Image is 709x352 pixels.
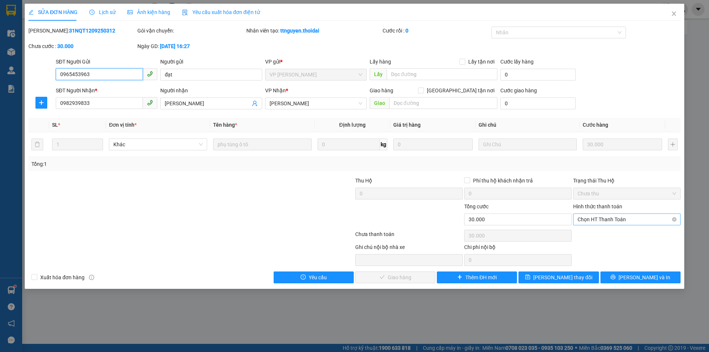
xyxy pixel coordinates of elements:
[37,273,88,281] span: Xuất hóa đơn hàng
[127,9,170,15] span: Ảnh kiện hàng
[28,9,78,15] span: SỬA ĐƠN HÀNG
[28,10,34,15] span: edit
[28,27,136,35] div: [PERSON_NAME]:
[160,86,262,95] div: Người nhận
[583,122,608,128] span: Cước hàng
[457,274,462,280] span: plus
[89,10,95,15] span: clock-circle
[57,43,73,49] b: 30.000
[274,271,354,283] button: exclamation-circleYêu cầu
[610,274,616,280] span: printer
[578,214,676,225] span: Chọn HT Thanh Toán
[393,139,473,150] input: 0
[355,271,435,283] button: checkGiao hàng
[500,69,576,81] input: Cước lấy hàng
[424,86,497,95] span: [GEOGRAPHIC_DATA] tận nơi
[533,273,592,281] span: [PERSON_NAME] thay đổi
[36,100,47,106] span: plus
[31,160,274,168] div: Tổng: 1
[89,9,116,15] span: Lịch sử
[147,100,153,106] span: phone
[479,139,577,150] input: Ghi Chú
[280,28,319,34] b: ttnguyen.thoidai
[370,68,387,80] span: Lấy
[89,275,94,280] span: info-circle
[355,178,372,184] span: Thu Hộ
[578,188,676,199] span: Chưa thu
[213,139,311,150] input: VD: Bàn, Ghế
[31,139,43,150] button: delete
[464,243,572,254] div: Chi phí nội bộ
[56,86,157,95] div: SĐT Người Nhận
[600,271,681,283] button: printer[PERSON_NAME] và In
[470,177,536,185] span: Phí thu hộ khách nhận trả
[113,139,203,150] span: Khác
[137,42,245,50] div: Ngày GD:
[389,97,497,109] input: Dọc đường
[160,58,262,66] div: Người gửi
[500,88,537,93] label: Cước giao hàng
[671,11,677,17] span: close
[137,27,245,35] div: Gói vận chuyển:
[246,27,381,35] div: Nhân viên tạo:
[465,273,497,281] span: Thêm ĐH mới
[339,122,366,128] span: Định lượng
[309,273,327,281] span: Yêu cầu
[69,28,115,34] b: 31NQT1209250312
[28,42,136,50] div: Chưa cước :
[583,139,662,150] input: 0
[672,217,677,222] span: close-circle
[182,10,188,16] img: icon
[380,139,387,150] span: kg
[109,122,137,128] span: Đơn vị tính
[370,97,389,109] span: Giao
[573,177,681,185] div: Trạng thái Thu Hộ
[56,58,157,66] div: SĐT Người Gửi
[500,98,576,109] input: Cước giao hàng
[252,100,258,106] span: user-add
[265,58,367,66] div: VP gửi
[370,88,393,93] span: Giao hàng
[370,59,391,65] span: Lấy hàng
[147,71,153,77] span: phone
[52,122,58,128] span: SL
[437,271,517,283] button: plusThêm ĐH mới
[213,122,237,128] span: Tên hàng
[668,139,678,150] button: plus
[35,97,47,109] button: plus
[619,273,670,281] span: [PERSON_NAME] và In
[270,69,362,80] span: VP Nguyễn Quốc Trị
[270,98,362,109] span: Lý Nhân
[518,271,599,283] button: save[PERSON_NAME] thay đổi
[354,230,463,243] div: Chưa thanh toán
[127,10,133,15] span: picture
[387,68,497,80] input: Dọc đường
[476,118,580,132] th: Ghi chú
[465,58,497,66] span: Lấy tận nơi
[383,27,490,35] div: Cước rồi :
[265,88,286,93] span: VP Nhận
[464,204,489,209] span: Tổng cước
[355,243,463,254] div: Ghi chú nội bộ nhà xe
[525,274,530,280] span: save
[393,122,421,128] span: Giá trị hàng
[573,204,622,209] label: Hình thức thanh toán
[182,9,260,15] span: Yêu cầu xuất hóa đơn điện tử
[500,59,534,65] label: Cước lấy hàng
[664,4,684,24] button: Close
[301,274,306,280] span: exclamation-circle
[160,43,190,49] b: [DATE] 16:27
[405,28,408,34] b: 0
